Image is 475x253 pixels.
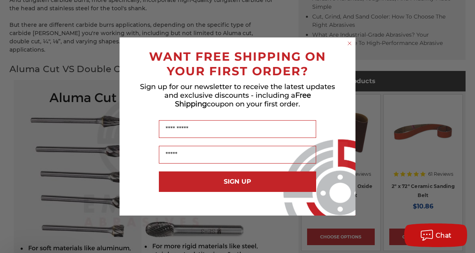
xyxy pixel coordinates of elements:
button: Chat [404,223,467,247]
span: Sign up for our newsletter to receive the latest updates and exclusive discounts - including a co... [140,82,335,108]
input: Email [159,146,316,164]
button: SIGN UP [159,171,316,192]
span: Free Shipping [175,91,311,108]
span: Chat [436,232,452,239]
button: Close dialog [346,39,353,47]
span: WANT FREE SHIPPING ON YOUR FIRST ORDER? [149,49,326,78]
